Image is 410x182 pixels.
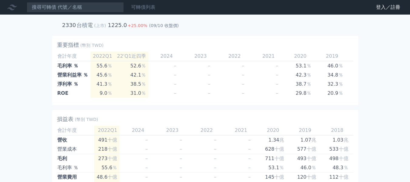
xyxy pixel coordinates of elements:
[307,81,311,87] span: ％
[316,70,348,80] td: 34.8
[107,156,117,161] span: 十億
[321,135,353,145] td: 1.03
[90,89,115,98] td: 9.0
[207,63,212,69] span: －
[115,89,149,98] td: 31.0
[107,137,117,143] span: 十億
[94,173,120,182] td: 48.6
[275,90,280,96] span: －
[241,90,246,96] span: －
[338,90,343,96] span: ％
[307,156,316,161] span: 十億
[339,156,348,161] span: 十億
[257,173,289,182] td: 145
[207,81,212,87] span: －
[348,89,380,98] td: 21.9
[173,90,178,96] span: －
[289,163,321,173] td: 46.0
[173,81,178,87] span: －
[321,145,353,154] td: 533
[57,70,91,80] td: 營業利益率 ％
[289,173,321,182] td: 120
[348,80,380,89] td: 34.0
[62,21,76,29] h2: 2330
[321,154,353,163] td: 498
[213,146,218,152] span: －
[241,63,246,69] span: －
[173,72,178,78] span: －
[94,23,106,28] span: (上市)
[98,127,117,133] span: 2022Q1
[57,41,79,49] h2: 重要指標
[371,2,405,12] a: 登入／註冊
[279,165,284,170] span: ％
[284,70,316,80] td: 42.3
[178,165,183,170] span: －
[289,126,321,135] td: 2019
[141,81,146,87] span: ％
[144,146,149,152] span: －
[321,163,353,173] td: 48.3
[178,146,183,152] span: －
[120,126,154,135] td: 2024
[348,70,380,80] td: 37.2
[178,174,183,180] span: －
[154,126,188,135] td: 2023
[107,81,112,87] span: ％
[213,174,218,180] span: －
[348,61,380,70] td: 48.3
[107,21,127,30] td: 1225.0
[339,174,348,180] span: 十億
[274,156,284,161] span: 十億
[94,154,120,163] td: 273
[247,174,252,180] span: －
[57,135,94,145] td: 營收
[250,52,284,61] td: 2021
[275,81,280,87] span: －
[80,42,104,48] span: (幣別 TWD)
[94,145,120,154] td: 218
[321,173,353,182] td: 112
[207,72,212,78] span: －
[213,165,218,170] span: －
[284,52,316,61] td: 2020
[115,80,149,89] td: 38.5
[178,156,183,161] span: －
[257,135,289,145] td: 1.34
[274,174,284,180] span: 十億
[274,146,284,152] span: 十億
[338,72,343,78] span: ％
[275,63,280,69] span: －
[57,154,94,163] td: 毛利
[107,72,112,78] span: ％
[344,165,348,170] span: ％
[149,23,179,28] span: (09/10 收盤價)
[94,135,120,145] td: 491
[112,165,117,170] span: ％
[247,165,252,170] span: －
[117,53,146,59] span: 22'Q1近四季
[257,126,289,135] td: 2020
[307,72,311,78] span: ％
[141,90,146,96] span: ％
[289,154,321,163] td: 493
[57,163,94,173] td: 毛利率 ％
[284,61,316,70] td: 53.1
[279,137,284,143] span: 兆
[178,137,183,143] span: －
[307,90,311,96] span: ％
[316,89,348,98] td: 20.9
[76,22,93,28] h2: 台積電
[57,61,91,70] td: 毛利率 ％
[307,174,316,180] span: 十億
[57,115,73,123] h2: 損益表
[257,154,289,163] td: 711
[307,146,316,152] span: 十億
[90,80,115,89] td: 41.3
[222,126,257,135] td: 2021
[307,63,311,69] span: ％
[93,53,112,59] span: 2022Q1
[107,63,112,69] span: ％
[127,23,148,28] span: +25.00%
[57,173,94,182] td: 營業費用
